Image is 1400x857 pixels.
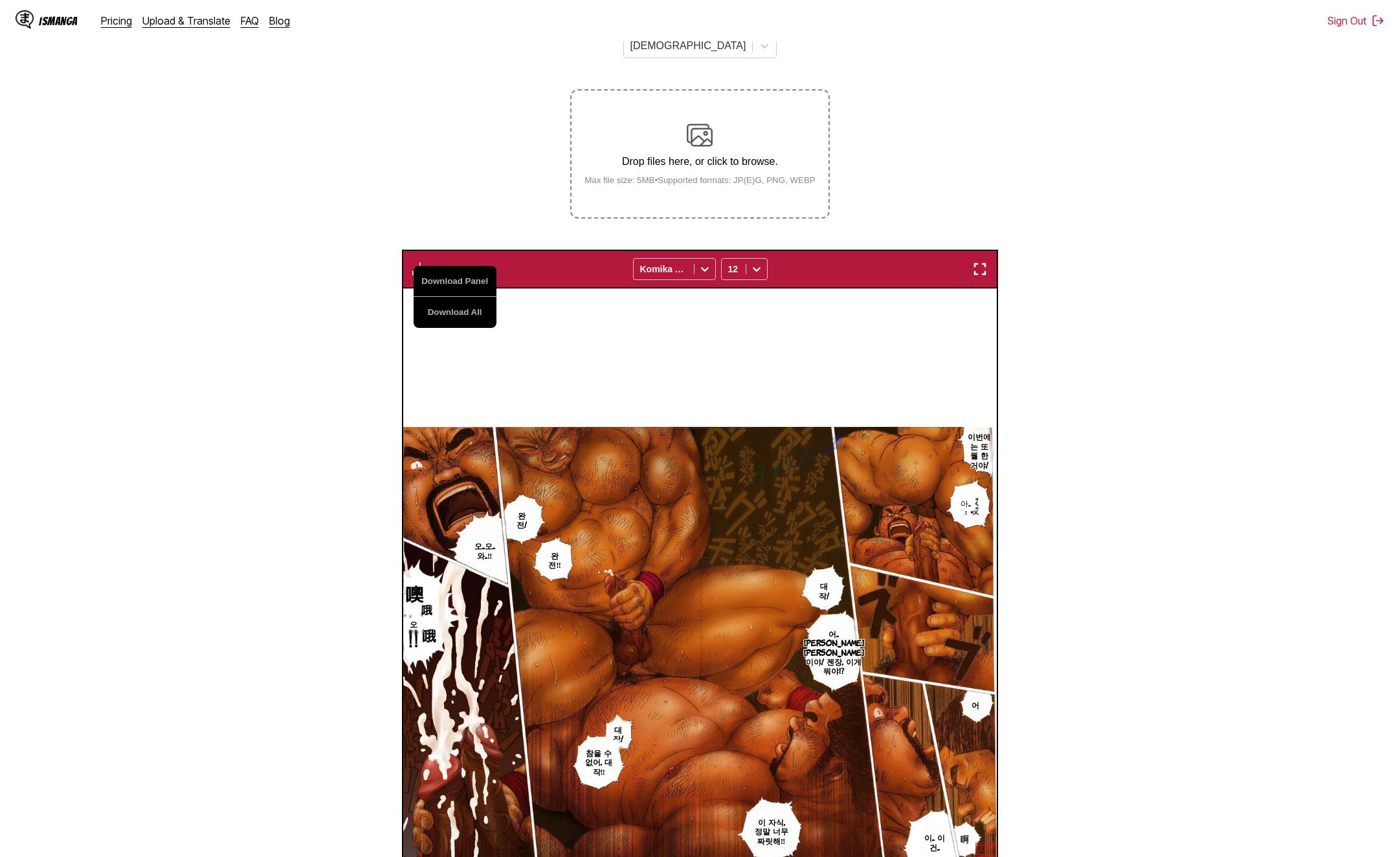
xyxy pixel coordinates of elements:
[1328,14,1384,27] button: Sign Out
[610,722,627,746] p: 대작!
[269,14,290,27] a: Blog
[958,495,973,510] p: 아...
[578,745,619,778] p: 참을 수 없어, 대작‼
[969,697,982,711] p: 어
[16,10,101,31] a: IsManga LogoIsManga
[414,297,496,328] button: Download All
[407,616,420,631] p: 오
[16,10,34,28] img: IsManga Logo
[919,830,950,854] p: 이... 이건...
[513,508,530,532] p: 완전!
[816,578,833,602] p: 대작!
[574,156,826,168] p: Drop files here, or click to browse.
[965,429,994,472] p: 이번에는 또 뭘 한 거야!
[801,626,867,678] p: 어... [PERSON_NAME] [PERSON_NAME]이야! 젠장, 이게 뭐야⁉
[412,261,428,277] img: Download translated images
[1372,14,1384,27] img: Sign out
[751,814,792,847] p: 이 자식, 정말 너무 짜릿해‼
[101,14,132,27] a: Pricing
[574,175,826,185] small: Max file size: 5MB • Supported formats: JP(E)G, PNG, WEBP
[414,266,496,297] button: Download Panel
[469,538,500,562] p: 오...오...와...‼
[39,15,78,27] div: IsManga
[972,261,988,277] img: Enter fullscreen
[142,14,230,27] a: Upload & Translate
[546,548,563,572] p: 완전‼
[241,14,259,27] a: FAQ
